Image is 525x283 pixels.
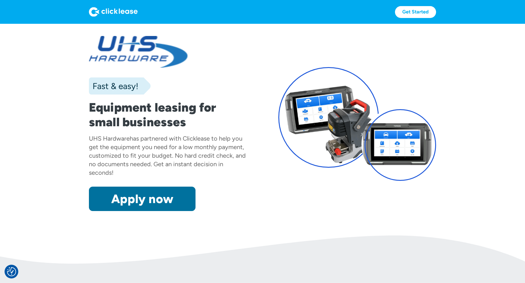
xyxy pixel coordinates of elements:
[89,100,247,129] h1: Equipment leasing for small businesses
[7,267,16,276] button: Consent Preferences
[89,80,138,92] div: Fast & easy!
[89,7,138,17] img: Logo
[395,6,436,18] a: Get Started
[89,135,246,176] div: has partnered with Clicklease to help you get the equipment you need for a low monthly payment, c...
[7,267,16,276] img: Revisit consent button
[89,135,130,142] div: UHS Hardware
[89,187,196,211] a: Apply now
